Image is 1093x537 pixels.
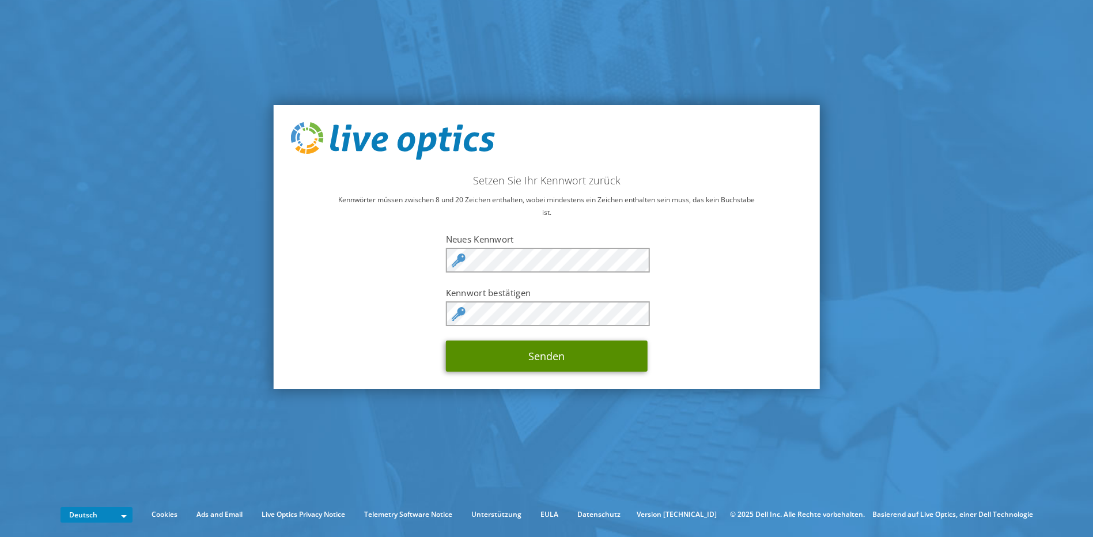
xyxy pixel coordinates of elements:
[290,174,803,187] h2: Setzen Sie Ihr Kennwort zurück
[724,508,871,521] li: © 2025 Dell Inc. Alle Rechte vorbehalten.
[532,508,567,521] a: EULA
[290,122,494,160] img: live_optics_svg.svg
[188,508,251,521] a: Ads and Email
[446,233,648,245] label: Neues Kennwort
[872,508,1033,521] li: Basierend auf Live Optics, einer Dell Technologie
[446,287,648,298] label: Kennwort bestätigen
[463,508,530,521] a: Unterstützung
[355,508,461,521] a: Telemetry Software Notice
[446,341,648,372] button: Senden
[143,508,186,521] a: Cookies
[290,194,803,219] p: Kennwörter müssen zwischen 8 und 20 Zeichen enthalten, wobei mindestens ein Zeichen enthalten sei...
[253,508,354,521] a: Live Optics Privacy Notice
[631,508,723,521] li: Version [TECHNICAL_ID]
[569,508,629,521] a: Datenschutz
